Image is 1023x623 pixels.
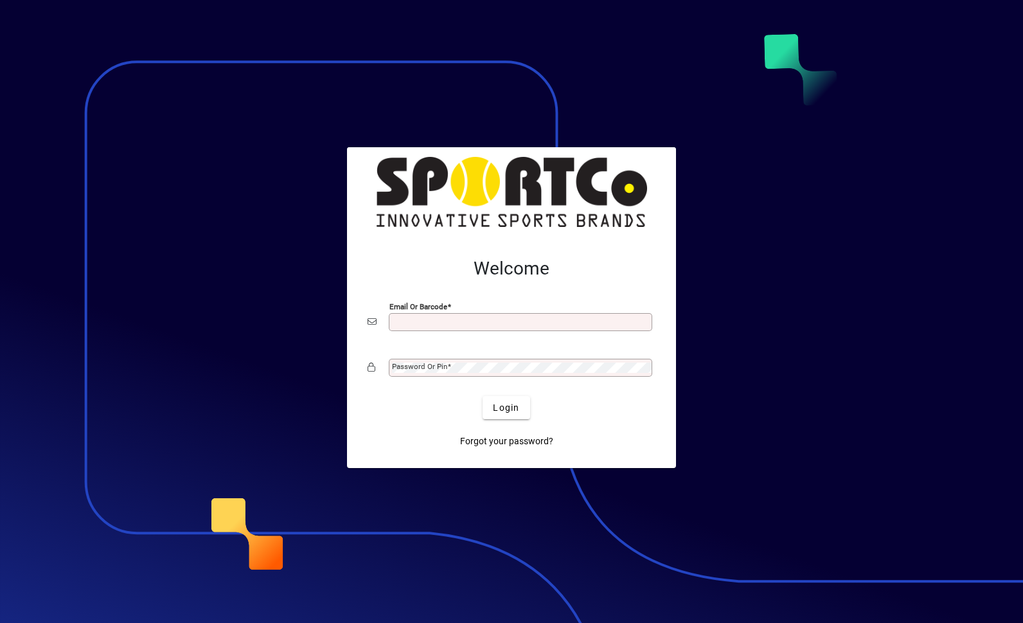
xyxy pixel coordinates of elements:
mat-label: Password or Pin [392,362,447,371]
span: Login [493,401,519,415]
button: Login [483,396,529,419]
mat-label: Email or Barcode [389,302,447,311]
h2: Welcome [368,258,655,280]
a: Forgot your password? [455,429,558,453]
span: Forgot your password? [460,435,553,448]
